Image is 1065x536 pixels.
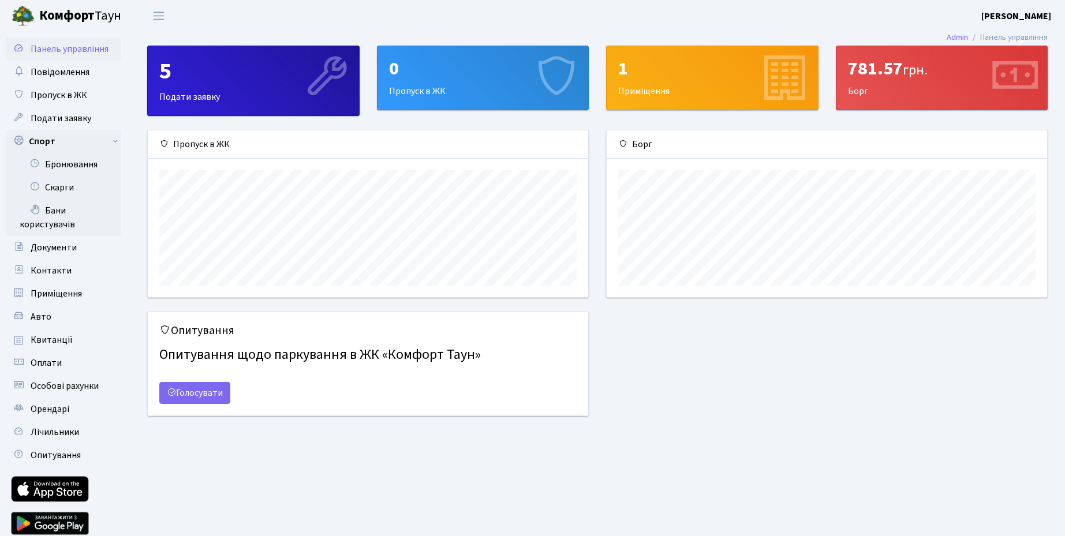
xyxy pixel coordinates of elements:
span: Таун [39,6,121,26]
button: Переключити навігацію [144,6,173,25]
span: Орендарі [31,403,69,415]
a: Пропуск в ЖК [6,84,121,107]
span: Пропуск в ЖК [31,89,87,102]
span: Подати заявку [31,112,91,125]
a: Голосувати [159,382,230,404]
a: Бани користувачів [6,199,121,236]
a: Admin [947,31,968,43]
li: Панель управління [968,31,1048,44]
a: Панель управління [6,38,121,61]
a: Авто [6,305,121,328]
a: Подати заявку [6,107,121,130]
a: Орендарі [6,398,121,421]
div: Приміщення [607,46,818,110]
a: 5Подати заявку [147,46,360,116]
a: Приміщення [6,282,121,305]
span: Опитування [31,449,81,462]
span: Квитанції [31,333,73,346]
div: 5 [159,58,347,85]
a: [PERSON_NAME] [981,9,1051,23]
div: Пропуск в ЖК [148,130,588,159]
div: 1 [618,58,806,80]
div: Пропуск в ЖК [378,46,589,110]
a: Документи [6,236,121,259]
a: 1Приміщення [606,46,819,110]
a: Квитанції [6,328,121,351]
a: Бронювання [6,153,121,176]
div: Борг [836,46,1048,110]
a: Оплати [6,351,121,374]
a: Повідомлення [6,61,121,84]
span: Панель управління [31,43,109,55]
span: Оплати [31,357,62,369]
div: 0 [389,58,577,80]
a: Скарги [6,176,121,199]
span: Приміщення [31,287,82,300]
a: 0Пропуск в ЖК [377,46,589,110]
h5: Опитування [159,324,577,338]
b: Комфорт [39,6,95,25]
a: Спорт [6,130,121,153]
span: Авто [31,310,51,323]
div: Борг [607,130,1047,159]
span: Особові рахунки [31,380,99,392]
div: 781.57 [848,58,1036,80]
span: Повідомлення [31,66,89,78]
span: грн. [903,60,928,80]
img: logo.png [12,5,35,28]
a: Контакти [6,259,121,282]
b: [PERSON_NAME] [981,10,1051,23]
span: Лічильники [31,426,79,438]
a: Особові рахунки [6,374,121,398]
span: Контакти [31,264,72,277]
h4: Опитування щодо паркування в ЖК «Комфорт Таун» [159,342,577,368]
nav: breadcrumb [929,25,1065,50]
a: Лічильники [6,421,121,444]
span: Документи [31,241,77,254]
a: Опитування [6,444,121,467]
div: Подати заявку [148,46,359,115]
